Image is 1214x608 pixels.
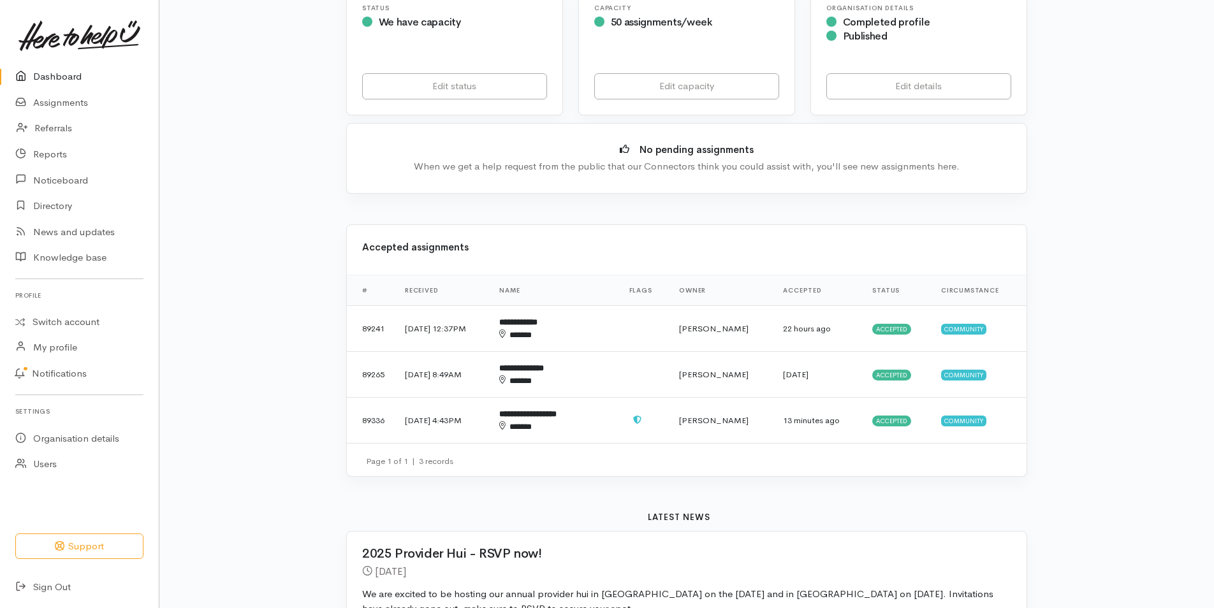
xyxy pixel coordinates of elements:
[669,275,773,306] th: Owner
[412,456,415,467] span: |
[594,4,779,11] h6: Capacity
[15,287,143,304] h6: Profile
[362,4,547,11] h6: Status
[362,241,469,253] b: Accepted assignments
[347,398,395,444] td: 89336
[783,369,808,380] time: [DATE]
[395,306,489,352] td: [DATE] 12:37PM
[15,403,143,420] h6: Settings
[843,29,888,43] span: Published
[843,15,930,29] span: Completed profile
[648,512,710,523] b: Latest news
[669,352,773,398] td: [PERSON_NAME]
[619,275,669,306] th: Flags
[872,370,911,380] span: Accepted
[489,275,618,306] th: Name
[931,275,1027,306] th: Circumstance
[362,73,547,99] a: Edit status
[366,159,1007,174] div: When we get a help request from the public that our Connectors think you could assist with, you'l...
[347,352,395,398] td: 89265
[15,533,143,560] button: Support
[941,416,986,426] span: Community
[669,306,773,352] td: [PERSON_NAME]
[594,73,779,99] a: Edit capacity
[773,275,862,306] th: Accepted
[826,73,1011,99] a: Edit details
[347,306,395,352] td: 89241
[366,456,453,467] small: Page 1 of 1 3 records
[395,398,489,444] td: [DATE] 4:43PM
[362,547,996,561] h2: 2025 Provider Hui - RSVP now!
[375,565,406,578] time: [DATE]
[862,275,931,306] th: Status
[640,143,754,156] b: No pending assignments
[783,415,840,426] time: 13 minutes ago
[826,4,1011,11] h6: Organisation Details
[941,370,986,380] span: Community
[395,352,489,398] td: [DATE] 8:49AM
[611,15,712,29] span: 50 assignments/week
[783,323,831,334] time: 22 hours ago
[872,416,911,426] span: Accepted
[669,398,773,444] td: [PERSON_NAME]
[941,324,986,334] span: Community
[347,275,395,306] th: #
[395,275,489,306] th: Received
[379,15,461,29] span: We have capacity
[872,324,911,334] span: Accepted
